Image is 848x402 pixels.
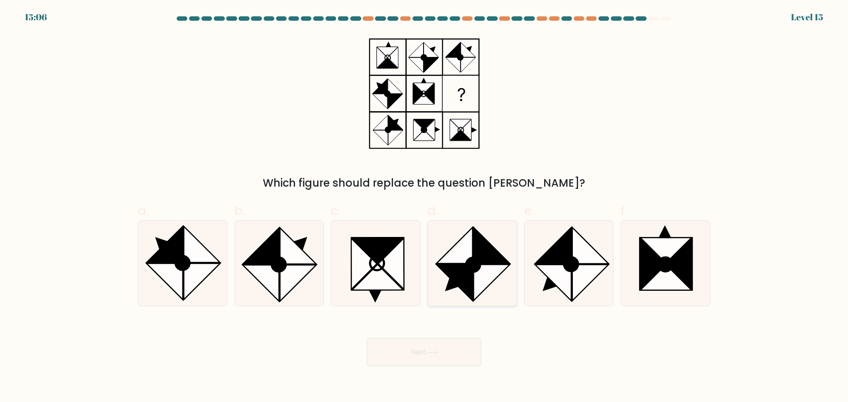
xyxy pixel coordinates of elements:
[621,202,627,219] span: f.
[524,202,534,219] span: e.
[428,202,438,219] span: d.
[791,11,823,24] div: Level 15
[235,202,245,219] span: b.
[138,202,148,219] span: a.
[367,338,481,366] button: Next
[143,175,705,191] div: Which figure should replace the question [PERSON_NAME]?
[331,202,341,219] span: c.
[25,11,47,24] div: 15:06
